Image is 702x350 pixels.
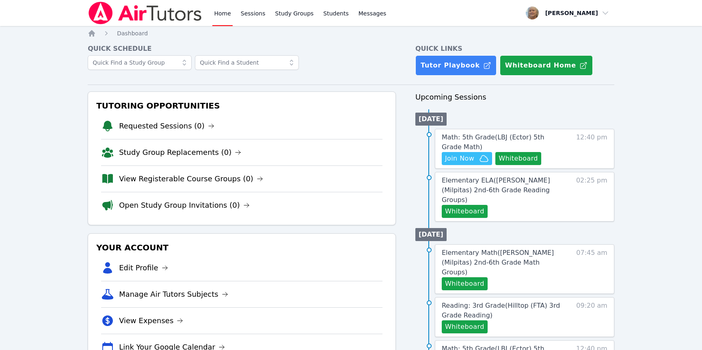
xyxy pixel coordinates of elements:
[88,2,203,24] img: Air Tutors
[88,29,614,37] nav: Breadcrumb
[442,133,566,152] a: Math: 5th Grade(LBJ (Ector) 5th Grade Math)
[442,248,566,277] a: Elementary Math([PERSON_NAME] (Milpitas) 2nd-6th Grade Math Groups)
[442,205,488,218] button: Whiteboard
[415,228,447,241] li: [DATE]
[415,113,447,126] li: [DATE]
[442,320,488,333] button: Whiteboard
[88,55,192,70] input: Quick Find a Study Group
[442,302,560,319] span: Reading: 3rd Grade ( Hilltop (FTA) 3rd Grade Reading )
[576,176,607,218] span: 02:25 pm
[576,133,607,165] span: 12:40 pm
[576,248,607,290] span: 07:45 am
[445,154,474,163] span: Join Now
[117,30,148,37] span: Dashboard
[442,249,554,276] span: Elementary Math ( [PERSON_NAME] (Milpitas) 2nd-6th Grade Math Groups )
[500,55,593,76] button: Whiteboard Home
[119,173,263,185] a: View Registerable Course Groups (0)
[95,98,389,113] h3: Tutoring Opportunities
[195,55,299,70] input: Quick Find a Student
[495,152,541,165] button: Whiteboard
[119,147,241,158] a: Study Group Replacements (0)
[119,289,228,300] a: Manage Air Tutors Subjects
[442,133,544,151] span: Math: 5th Grade ( LBJ (Ector) 5th Grade Math )
[88,44,396,54] h4: Quick Schedule
[359,9,387,17] span: Messages
[442,176,550,204] span: Elementary ELA ( [PERSON_NAME] (Milpitas) 2nd-6th Grade Reading Groups )
[576,301,607,333] span: 09:20 am
[415,91,614,103] h3: Upcoming Sessions
[95,240,389,255] h3: Your Account
[415,55,497,76] a: Tutor Playbook
[415,44,614,54] h4: Quick Links
[119,200,250,211] a: Open Study Group Invitations (0)
[117,29,148,37] a: Dashboard
[442,152,492,165] button: Join Now
[119,315,183,326] a: View Expenses
[119,120,214,132] a: Requested Sessions (0)
[442,176,566,205] a: Elementary ELA([PERSON_NAME] (Milpitas) 2nd-6th Grade Reading Groups)
[119,262,168,274] a: Edit Profile
[442,277,488,290] button: Whiteboard
[442,301,566,320] a: Reading: 3rd Grade(Hilltop (FTA) 3rd Grade Reading)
